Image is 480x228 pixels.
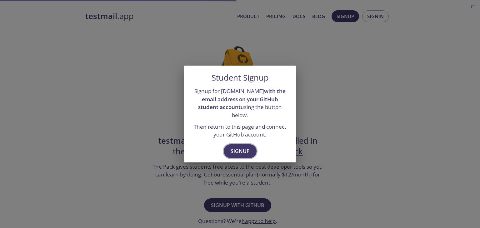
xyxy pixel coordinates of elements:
[191,87,289,119] p: Signup for [DOMAIN_NAME] using the button below.
[212,73,269,82] h5: Student Signup
[191,123,289,139] p: Then return to this page and connect your GitHub account.
[198,87,286,111] strong: with the email address on your GitHub student account
[224,144,257,158] button: Signup
[231,147,250,156] span: Signup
